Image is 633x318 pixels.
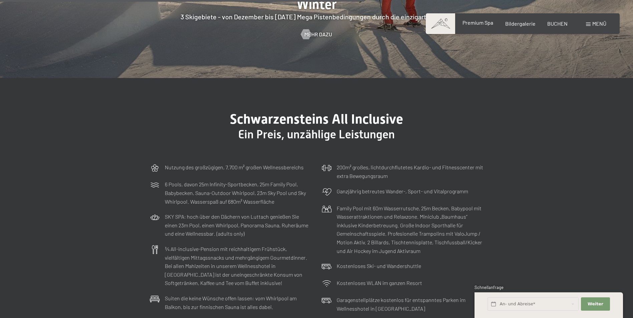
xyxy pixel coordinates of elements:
[337,187,468,196] p: Ganzjährig betreutes Wander-, Sport- und Vitalprogramm
[462,19,493,26] a: Premium Spa
[337,279,422,287] p: Kostenloses WLAN im ganzen Resort
[165,163,304,172] p: Nutzung des großzügigen, 7.700 m² großen Wellnessbereichs
[304,31,332,38] span: Mehr dazu
[547,20,568,27] a: BUCHEN
[588,301,603,307] span: Weiter
[474,285,504,290] span: Schnellanfrage
[337,204,484,255] p: Family Pool mit 60m Wasserrutsche, 25m Becken, Babypool mit Wasserattraktionen und Relaxzone. Min...
[165,180,312,206] p: 6 Pools, davon 25m Infinity-Sportbecken, 25m Family Pool, Babybecken, Sauna-Outdoor Whirlpool, 23...
[337,163,484,180] p: 200m² großes, lichtdurchflutetes Kardio- und Fitnesscenter mit extra Bewegungsraum
[230,111,403,127] span: Schwarzensteins All Inclusive
[301,31,332,38] a: Mehr dazu
[165,245,312,287] p: ¾ All-inclusive-Pension mit reichhaltigem Frühstück, vielfältigen Mittagssnacks und mehrgängigem ...
[165,294,312,311] p: Suiten die keine Wünsche offen lassen: vom Whirlpool am Balkon, bis zur finnischen Sauna ist alle...
[505,20,536,27] a: Bildergalerie
[165,212,312,238] p: SKY SPA: hoch über den Dächern von Luttach genießen Sie einen 23m Pool, einen Whirlpool, Panorama...
[581,297,610,311] button: Weiter
[592,20,606,27] span: Menü
[337,296,484,313] p: Garagenstellplätze kostenlos für entspanntes Parken im Wellnesshotel in [GEOGRAPHIC_DATA]
[238,128,395,141] span: Ein Preis, unzählige Leistungen
[337,262,421,270] p: Kostenloses Ski- und Wandershuttle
